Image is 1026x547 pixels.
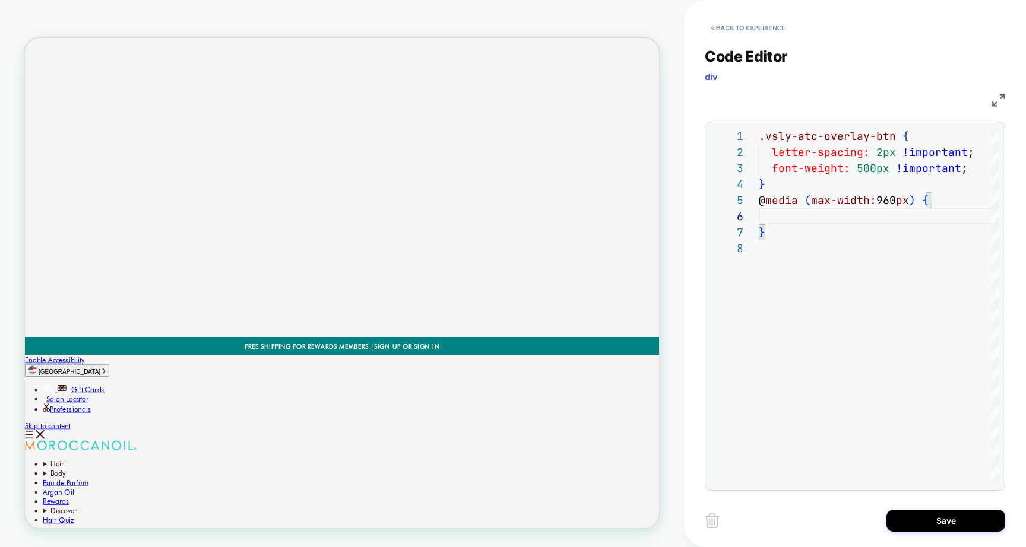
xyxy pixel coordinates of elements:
[876,145,896,159] span: 2px
[765,193,798,207] span: media
[896,193,909,207] span: px
[24,462,106,475] a: Gift Cards
[711,208,743,224] div: 6
[711,144,743,160] div: 2
[902,129,909,143] span: {
[759,129,896,143] span: .vsly-atc-overlay-btn
[465,405,553,416] a: SIGN UP OR SIGN IN
[711,240,743,256] div: 8
[759,177,765,191] span: }
[922,193,929,207] span: {
[759,225,765,239] span: }
[886,510,1005,532] button: Save
[705,71,718,82] span: div
[896,161,961,175] span: !important
[705,18,791,37] button: < Back to experience
[876,193,896,207] span: 960
[772,145,870,159] span: letter-spacing:
[759,193,765,207] span: @
[968,145,974,159] span: ;
[711,192,743,208] div: 5
[811,193,876,207] span: max-width:
[24,488,88,501] a: Professionals
[24,475,85,487] a: Salon Locator
[711,128,743,144] div: 1
[705,47,788,65] span: Code Editor
[711,160,743,176] div: 3
[772,161,850,175] span: font-weight:
[5,437,16,448] img: United States
[992,94,1005,107] img: fullscreen
[857,161,889,175] span: 500px
[805,193,811,207] span: (
[711,224,743,240] div: 7
[293,405,465,416] strong: FREE SHIPPING FOR REWARDS MEMBERS |
[902,145,968,159] span: !important
[18,441,101,450] span: [GEOGRAPHIC_DATA]
[961,161,968,175] span: ;
[909,193,916,207] span: )
[711,176,743,192] div: 4
[705,513,720,528] img: delete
